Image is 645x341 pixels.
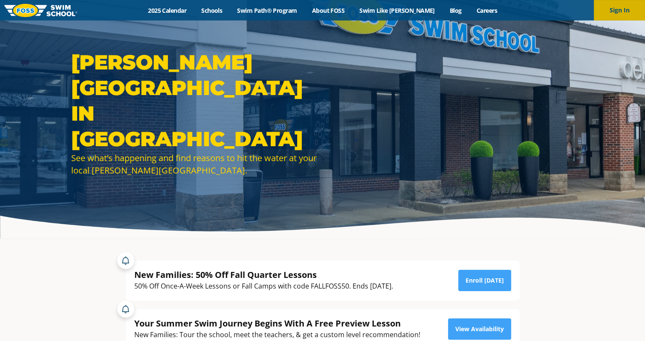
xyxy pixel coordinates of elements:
[448,318,511,340] a: View Availability
[442,6,469,14] a: Blog
[194,6,230,14] a: Schools
[352,6,443,14] a: Swim Like [PERSON_NAME]
[141,6,194,14] a: 2025 Calendar
[230,6,304,14] a: Swim Path® Program
[4,4,77,17] img: FOSS Swim School Logo
[134,318,420,329] div: Your Summer Swim Journey Begins With A Free Preview Lesson
[134,280,393,292] div: 50% Off Once-A-Week Lessons or Fall Camps with code FALLFOSS50. Ends [DATE].
[134,269,393,280] div: New Families: 50% Off Fall Quarter Lessons
[469,6,504,14] a: Careers
[71,152,318,176] div: See what’s happening and find reasons to hit the water at your local [PERSON_NAME][GEOGRAPHIC_DATA].
[134,329,420,341] div: New Families: Tour the school, meet the teachers, & get a custom level recommendation!
[71,49,318,152] h1: [PERSON_NAME][GEOGRAPHIC_DATA] in [GEOGRAPHIC_DATA]
[458,270,511,291] a: Enroll [DATE]
[304,6,352,14] a: About FOSS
